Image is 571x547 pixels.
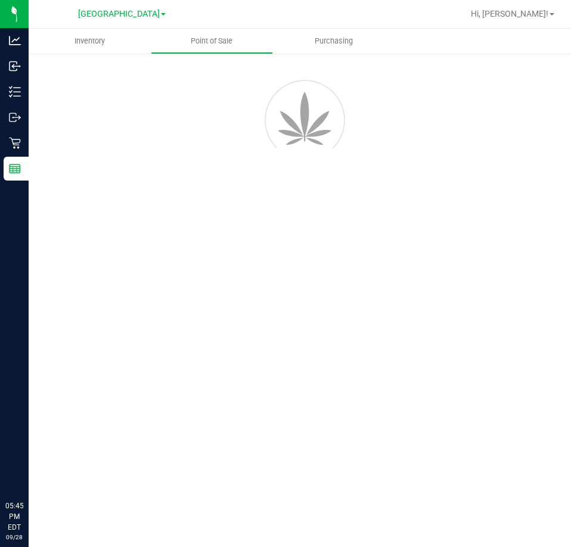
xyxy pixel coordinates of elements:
p: 09/28 [5,533,23,542]
a: Inventory [29,29,151,54]
inline-svg: Inbound [9,60,21,72]
inline-svg: Retail [9,137,21,149]
inline-svg: Analytics [9,35,21,46]
a: Purchasing [273,29,395,54]
span: Point of Sale [175,36,249,46]
iframe: Resource center [12,452,48,487]
span: Purchasing [299,36,369,46]
span: [GEOGRAPHIC_DATA] [78,9,160,19]
span: Hi, [PERSON_NAME]! [471,9,548,18]
inline-svg: Reports [9,163,21,175]
p: 05:45 PM EDT [5,501,23,533]
a: Point of Sale [151,29,273,54]
span: Inventory [58,36,121,46]
inline-svg: Outbound [9,111,21,123]
inline-svg: Inventory [9,86,21,98]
